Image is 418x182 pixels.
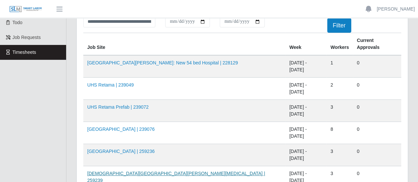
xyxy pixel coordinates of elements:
td: 0 [353,55,401,78]
img: SLM Logo [9,6,42,13]
button: Filter [327,18,351,33]
span: Timesheets [13,50,36,55]
td: [DATE] - [DATE] [285,78,326,100]
td: 3 [326,100,353,122]
td: 0 [353,100,401,122]
a: UHS Retama | 239049 [87,82,134,88]
td: 8 [326,122,353,144]
a: [GEOGRAPHIC_DATA] | 239076 [87,127,155,132]
a: [PERSON_NAME] [377,6,415,13]
a: UHS Retama Prefab | 239072 [87,104,149,110]
span: Todo [13,20,22,25]
td: 2 [326,78,353,100]
span: Job Requests [13,35,41,40]
td: [DATE] - [DATE] [285,144,326,166]
td: 3 [326,144,353,166]
a: [GEOGRAPHIC_DATA] | 259236 [87,149,155,154]
td: 0 [353,122,401,144]
td: 0 [353,78,401,100]
td: 1 [326,55,353,78]
th: Current Approvals [353,33,401,55]
td: [DATE] - [DATE] [285,122,326,144]
td: [DATE] - [DATE] [285,100,326,122]
th: Week [285,33,326,55]
td: 0 [353,144,401,166]
th: job site [83,33,285,55]
a: [GEOGRAPHIC_DATA][PERSON_NAME]: New 54 bed Hospital | 228129 [87,60,238,65]
td: [DATE] - [DATE] [285,55,326,78]
th: Workers [326,33,353,55]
